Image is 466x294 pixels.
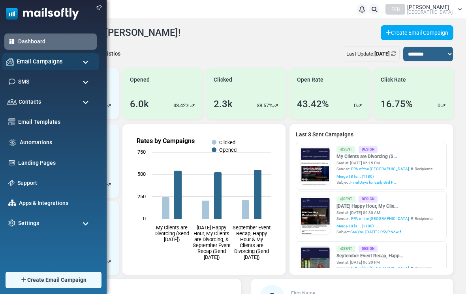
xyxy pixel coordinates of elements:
img: campaigns-icon.png [6,58,14,65]
div: Subject: [336,179,442,185]
img: settings-icon.svg [8,220,15,227]
a: September Event Recap, Happ... [336,252,442,259]
a: Merge 18 lis... (1180) [336,173,374,179]
a: Dashboard [18,37,93,46]
img: workflow.svg [8,138,17,147]
img: landing_pages.svg [8,159,15,166]
div: Subject: [336,229,442,235]
span: Last Call for Happy Hour + A Look at What’s Ahead [17,61,195,70]
div: Sent [336,246,355,252]
span: Click Rate [381,76,406,84]
span: Open Rate [297,76,323,84]
span: FPA of the [GEOGRAPHIC_DATA] [351,166,409,172]
span: [PERSON_NAME] [407,4,449,10]
img: sms-icon.png [8,78,15,85]
strong: Should You Keep Working With Divorcing Clients? [4,264,181,272]
span: Create Email Campaign [27,276,86,284]
div: Sender: Recipients: [336,166,442,179]
a: Apps & Integrations [19,199,93,207]
img: support-icon.svg [8,180,15,186]
text: Clicked [219,140,235,145]
span: See You [DATE]? RSVP Now f... [350,230,404,234]
span: Email Campaigns [17,57,63,66]
img: email-templates-icon.svg [8,118,15,125]
div: 6.0k [130,97,149,111]
text: My Clients are Divorcing (Send [DATE]) [154,225,189,242]
span: Final Reminder: FPA East Bay Happy Hour at Chicken Pie Shop [9,241,185,256]
div: Design [359,246,378,252]
a: Refresh Stats [391,51,396,57]
text: 250 [137,194,146,199]
div: Last Update: [343,47,400,61]
p: 38.57% [257,102,273,110]
a: Email Templates [18,118,93,126]
div: Sender: Recipients: [336,265,442,279]
p: 📍 [9,263,203,278]
span: Settings [18,219,39,227]
text: Opened [219,147,237,153]
text: 0 [143,216,146,221]
div: 43.42% [297,97,329,111]
div: Sent at: [DATE] 06:30 PM [336,259,442,265]
a: Create Email Campaign [381,25,453,40]
a: [DATE] Happy Hour, My Clie... [336,203,442,210]
a: Support [17,179,93,187]
em: Chicken Pie Shop, [STREET_ADDRESS][PERSON_NAME] [16,271,163,277]
span: Final Days for Early Bird P... [350,180,396,184]
a: My Clients are Divorcing (S... [336,153,442,160]
span: Contacts [19,98,41,106]
p: We’re kicking off fall with a mix of reflection and fresh opportunity. Check out the latest event... [9,262,203,285]
span: FPA of the [GEOGRAPHIC_DATA] [351,216,409,221]
span: FPA of the [GEOGRAPHIC_DATA] [351,265,409,271]
div: FEB [385,4,405,15]
span: Clicked [214,76,232,84]
span: [GEOGRAPHIC_DATA] [407,10,453,15]
strong: This Seminar Will Help You Navigate It All. Register Now [4,110,201,119]
text: [DATE] Happy Hour, My Clients are Divorcing, & September Event Recap (Send [DATE]) [192,225,230,260]
strong: Ethical Boundaries. Legal Risk. Conflicted Clients. [4,102,181,110]
p: 0 [438,102,440,110]
a: Automations [20,138,93,147]
strong: [DATE] 4:00 PM – 6:00 PM [9,263,77,270]
text: Rates by Campaigns [137,137,195,145]
div: 2.3k [214,97,233,111]
text: September Event Recap, Happy Hour & My Clients are Divorcing (Send [DATE]) [232,225,270,260]
svg: Rates by Campaigns [129,130,279,268]
span: Coming Up [DATE]: A Timely Seminar for Financial Planners [17,61,195,78]
p: 43.42% [173,102,190,110]
a: Last 3 Sent Campaigns [296,130,447,139]
img: My Clients Are Divorcing. Should I Still Work With Them? The Answer Is “It Depends.” [4,134,208,249]
div: Sent at: [DATE] 06:30 AM [336,210,442,216]
div: Design [359,196,378,203]
div: Design [359,146,378,153]
a: Merge 18 lis... (1180) [336,223,374,229]
span: Opened [130,76,150,84]
div: Sent at: [DATE] 06:15 PM [336,160,442,166]
b: [DATE] [374,51,390,57]
div: Sent [336,196,355,203]
h4: Welcome back, [PERSON_NAME]! [38,27,180,39]
img: contacts-icon.svg [7,99,17,104]
p: 0 [354,102,357,110]
a: Landing Pages [18,159,93,167]
p: Time to relax, connect, and share ideas with fellow financial professionals. Whether you’re a sea... [9,204,203,227]
div: Sent [336,146,355,153]
div: 16.75% [381,97,413,111]
a: FEB [PERSON_NAME] [GEOGRAPHIC_DATA] [385,4,462,15]
img: dashboard-icon-active.svg [8,38,15,45]
span: Event Recap + 2 Upcoming Events to Power Your Fall [11,61,199,70]
text: 750 [137,149,146,155]
text: 500 [137,171,146,177]
div: Sender: Recipients: [336,216,442,229]
span: SMS [18,78,29,86]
